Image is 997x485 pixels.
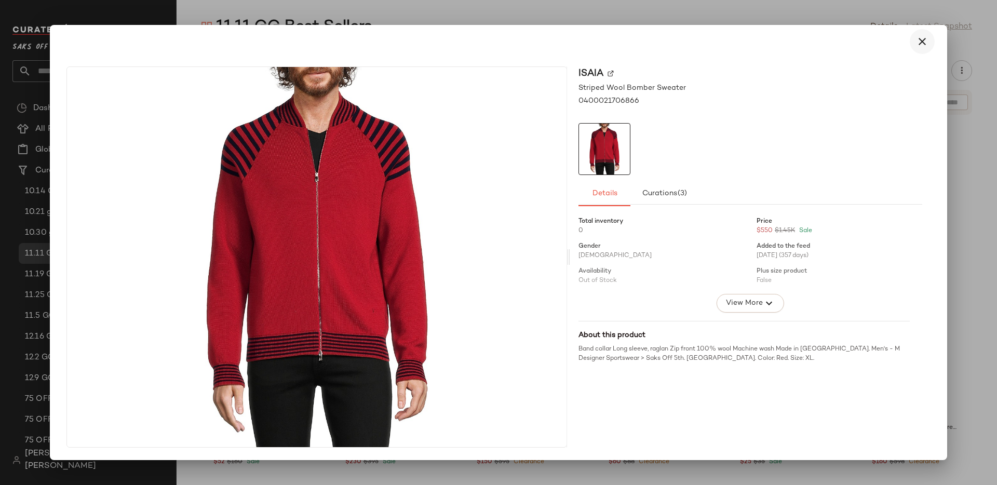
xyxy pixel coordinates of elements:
div: Band collar Long sleeve, raglan Zip front 100% wool Machine wash Made in [GEOGRAPHIC_DATA]. Men's... [578,345,910,363]
div: About this product [578,330,910,341]
span: View More [725,297,763,309]
span: Details [591,190,617,198]
img: 0400021706866_RED [579,124,630,174]
span: (3) [677,190,687,198]
span: Isaia [578,66,603,80]
button: View More [717,294,784,313]
img: 0400021706866_RED [67,67,567,447]
span: Curations [641,190,687,198]
span: 0400021706866 [578,96,639,106]
img: svg%3e [608,71,614,77]
span: Striped Wool Bomber Sweater [578,83,686,93]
